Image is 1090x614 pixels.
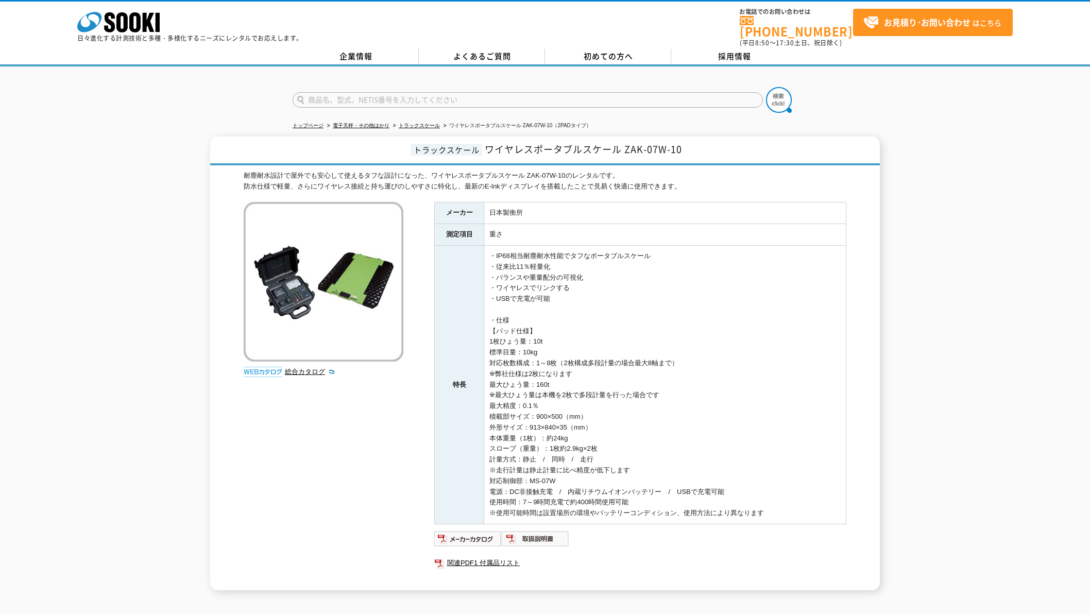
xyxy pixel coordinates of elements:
img: 取扱説明書 [502,531,569,547]
p: 日々進化する計測技術と多種・多様化するニーズにレンタルでお応えします。 [77,35,303,41]
img: webカタログ [244,367,282,377]
span: (平日 ～ 土日、祝日除く) [740,38,842,47]
th: 測定項目 [435,224,484,246]
a: [PHONE_NUMBER] [740,16,853,37]
a: 関連PDF1 付属品リスト [434,556,846,570]
a: 採用情報 [671,49,797,64]
span: 8:50 [755,38,770,47]
a: 企業情報 [293,49,419,64]
td: 重さ [484,224,846,246]
a: トップページ [293,123,323,128]
img: ワイヤレスポータブルスケール ZAK-07W-10（2PADタイプ） [244,202,403,362]
strong: お見積り･お問い合わせ [884,16,970,28]
td: ・IP68相当耐塵耐水性能でタフなポータブルスケール ・従来比11％軽量化 ・バランスや重量配分の可視化 ・ワイヤレスでリンクする ・USBで充電が可能 ・仕様 【パッド仕様】 1枚ひょう量：1... [484,246,846,524]
span: はこちら [863,15,1001,30]
img: btn_search.png [766,87,792,113]
span: 初めての方へ [584,50,633,62]
a: 電子天秤・その他はかり [333,123,389,128]
th: メーカー [435,202,484,224]
li: ワイヤレスポータブルスケール ZAK-07W-10（2PADタイプ） [441,121,591,131]
div: 耐塵耐水設計で屋外でも安心して使えるタフな設計になった、ワイヤレスポータブルスケール ZAK-07W-10のレンタルです。 防水仕様で軽量、さらにワイヤレス接続と持ち運びのしやすさに特化し、最新... [244,170,846,192]
input: 商品名、型式、NETIS番号を入力してください [293,92,763,108]
span: 17:30 [776,38,794,47]
a: 総合カタログ [285,368,335,376]
span: トラックスケール [411,144,482,156]
th: 特長 [435,246,484,524]
a: お見積り･お問い合わせはこちら [853,9,1013,36]
a: トラックスケール [399,123,440,128]
a: 取扱説明書 [502,537,569,545]
a: よくあるご質問 [419,49,545,64]
img: メーカーカタログ [434,531,502,547]
td: 日本製衡所 [484,202,846,224]
a: 初めての方へ [545,49,671,64]
a: メーカーカタログ [434,537,502,545]
span: ワイヤレスポータブルスケール ZAK-07W-10 [485,142,682,156]
span: お電話でのお問い合わせは [740,9,853,15]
